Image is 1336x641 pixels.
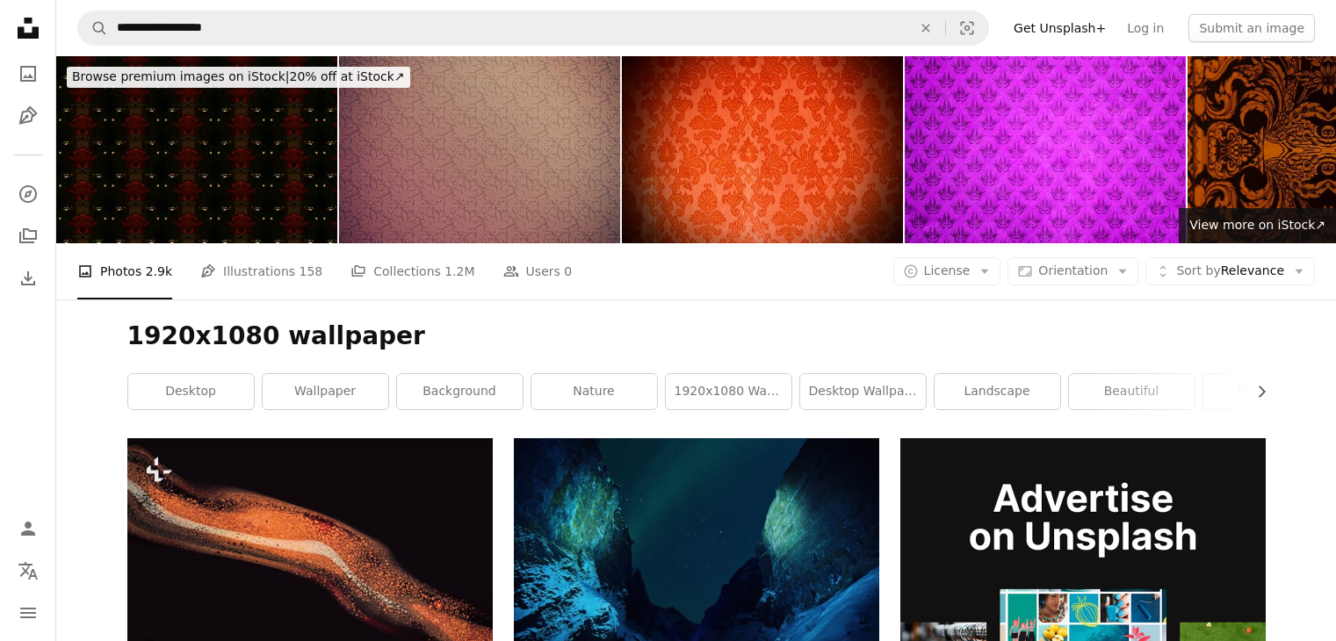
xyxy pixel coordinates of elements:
[11,261,46,296] a: Download History
[1203,374,1329,409] a: mountain
[350,243,474,299] a: Collections 1.2M
[127,320,1266,352] h1: 1920x1080 wallpaper
[564,262,572,281] span: 0
[531,374,657,409] a: nature
[444,262,474,281] span: 1.2M
[893,257,1001,285] button: License
[946,11,988,45] button: Visual search
[1038,263,1108,277] span: Orientation
[11,56,46,91] a: Photos
[622,56,903,243] img: Red Vintage Background
[514,552,879,568] a: northern lights
[503,243,573,299] a: Users 0
[11,98,46,133] a: Illustrations
[397,374,523,409] a: background
[128,374,254,409] a: desktop
[11,219,46,254] a: Collections
[1007,257,1138,285] button: Orientation
[1069,374,1195,409] a: beautiful
[800,374,926,409] a: desktop wallpaper
[1246,374,1266,409] button: scroll list to the right
[1176,263,1220,277] span: Sort by
[56,56,337,243] img: Vintage shabby background with classy patterns
[77,11,989,46] form: Find visuals sitewide
[1188,14,1315,42] button: Submit an image
[300,262,323,281] span: 158
[906,11,945,45] button: Clear
[1116,14,1174,42] a: Log in
[905,56,1186,243] img: abstract damask grunge background
[1189,218,1325,232] span: View more on iStock ↗
[339,56,620,243] img: Beige festive retro vignette background, with ornate pattern
[78,11,108,45] button: Search Unsplash
[924,263,971,277] span: License
[935,374,1060,409] a: landscape
[200,243,322,299] a: Illustrations 158
[11,553,46,588] button: Language
[11,511,46,546] a: Log in / Sign up
[127,533,493,549] a: a close up of an orange substance on a black background
[1179,208,1336,243] a: View more on iStock↗
[67,67,410,88] div: 20% off at iStock ↗
[263,374,388,409] a: wallpaper
[56,56,421,98] a: Browse premium images on iStock|20% off at iStock↗
[1176,263,1284,280] span: Relevance
[1003,14,1116,42] a: Get Unsplash+
[72,69,289,83] span: Browse premium images on iStock |
[666,374,791,409] a: 1920x1080 wallpaper anime
[11,595,46,630] button: Menu
[1145,257,1315,285] button: Sort byRelevance
[11,176,46,212] a: Explore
